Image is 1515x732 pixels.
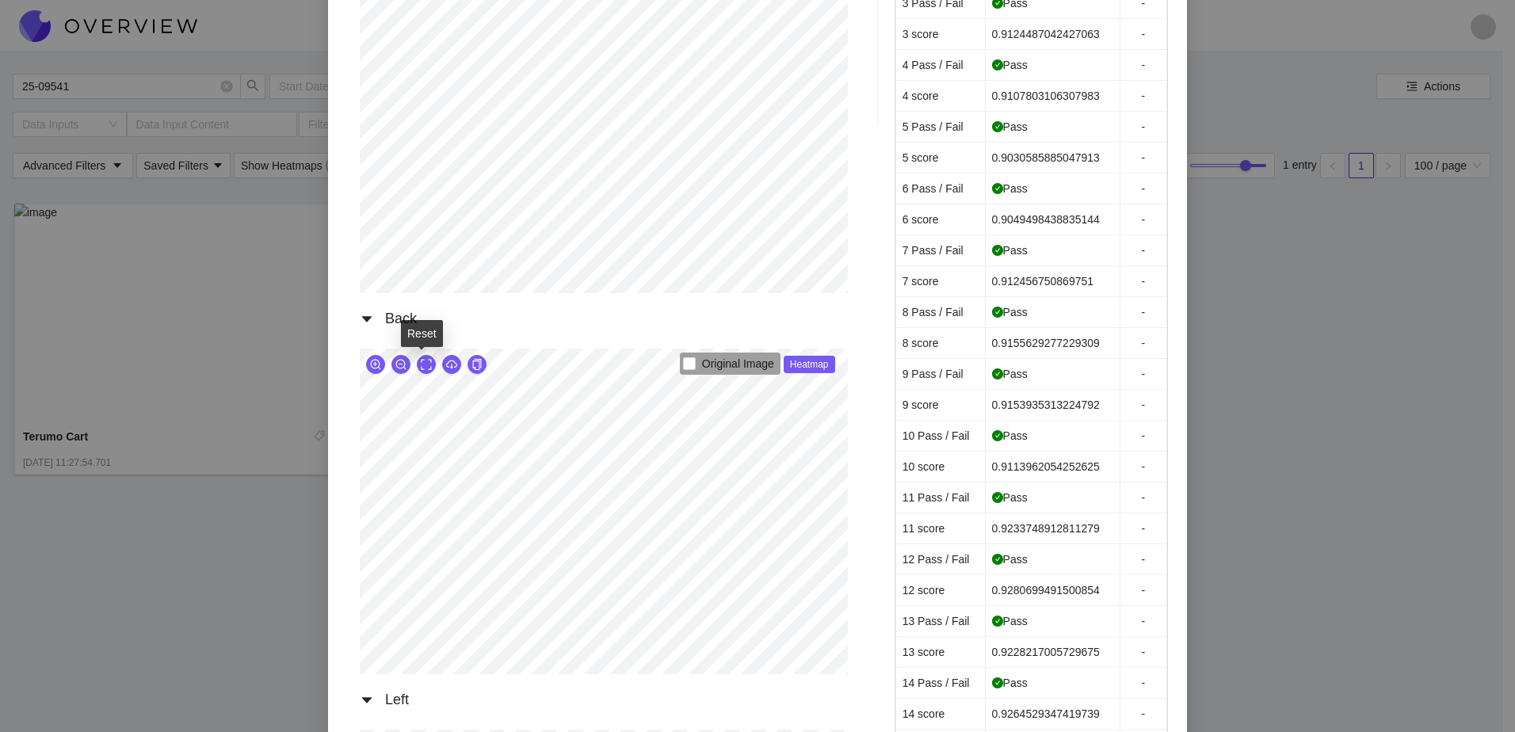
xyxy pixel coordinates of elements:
[992,244,1028,257] span: Pass
[992,121,1003,132] span: check-circle
[992,492,1003,503] span: check-circle
[992,522,1100,535] span: 0.9233748912811279
[992,707,1100,720] span: 0.9264529347419739
[896,143,986,173] td: 5 score
[992,368,1028,380] span: Pass
[992,245,1003,256] span: check-circle
[896,112,986,143] td: 5 Pass / Fail
[1127,180,1160,197] span: -
[992,646,1100,658] span: 0.9228217005729675
[1127,705,1160,722] span: -
[1127,551,1160,568] span: -
[1127,211,1160,228] span: -
[992,337,1100,349] span: 0.9155629277229309
[992,275,1093,288] span: 0.912456750869751
[896,50,986,81] td: 4 Pass / Fail
[1127,87,1160,105] span: -
[896,637,986,668] td: 13 score
[992,151,1100,164] span: 0.9030585885047913
[1127,612,1160,630] span: -
[347,303,861,339] div: caret-downBack
[1127,643,1160,661] span: -
[1127,674,1160,692] span: -
[467,355,487,374] button: copy
[1127,118,1160,135] span: -
[370,359,381,372] span: zoom-in
[992,429,1028,442] span: Pass
[896,173,986,204] td: 6 Pass / Fail
[992,677,1003,688] span: check-circle
[992,584,1100,597] span: 0.9280699491500854
[896,452,986,482] td: 10 score
[347,684,861,720] div: caret-downLeft
[1127,25,1160,43] span: -
[1127,520,1160,537] span: -
[992,28,1100,40] span: 0.9124487042427063
[992,307,1003,318] span: check-circle
[1127,56,1160,74] span: -
[385,692,409,707] span: Left
[896,19,986,50] td: 3 score
[896,81,986,112] td: 4 score
[992,213,1100,226] span: 0.9049498438835144
[896,297,986,328] td: 8 Pass / Fail
[1127,458,1160,475] span: -
[896,699,986,730] td: 14 score
[992,183,1003,194] span: check-circle
[1127,242,1160,259] span: -
[992,460,1100,473] span: 0.9113962054252625
[896,235,986,266] td: 7 Pass / Fail
[417,355,436,374] button: expand
[896,606,986,637] td: 13 Pass / Fail
[992,59,1028,71] span: Pass
[992,368,1003,379] span: check-circle
[395,359,406,372] span: zoom-out
[992,306,1028,318] span: Pass
[385,311,417,326] span: Back
[896,421,986,452] td: 10 Pass / Fail
[471,359,483,372] span: copy
[702,357,774,370] span: Original Image
[992,615,1028,627] span: Pass
[1127,149,1160,166] span: -
[992,59,1003,71] span: check-circle
[992,182,1028,195] span: Pass
[421,359,432,372] span: expand
[442,355,461,374] button: cloud-download
[1127,489,1160,506] span: -
[992,491,1028,504] span: Pass
[896,204,986,235] td: 6 score
[992,430,1003,441] span: check-circle
[1127,334,1160,352] span: -
[896,266,986,297] td: 7 score
[992,398,1100,411] span: 0.9153935313224792
[1127,396,1160,414] span: -
[992,90,1100,102] span: 0.9107803106307983
[1127,273,1160,290] span: -
[446,359,457,372] span: cloud-download
[992,616,1003,627] span: check-circle
[992,120,1028,133] span: Pass
[1127,303,1160,321] span: -
[896,544,986,575] td: 12 Pass / Fail
[896,390,986,421] td: 9 score
[1127,581,1160,599] span: -
[896,328,986,359] td: 8 score
[1127,427,1160,444] span: -
[896,668,986,699] td: 14 Pass / Fail
[896,575,986,606] td: 12 score
[784,356,835,373] span: Heatmap
[896,359,986,390] td: 9 Pass / Fail
[992,554,1003,565] span: check-circle
[391,355,410,374] button: zoom-out
[992,553,1028,566] span: Pass
[896,513,986,544] td: 11 score
[366,355,385,374] button: zoom-in
[992,677,1028,689] span: Pass
[401,320,443,347] div: Reset
[896,482,986,513] td: 11 Pass / Fail
[1127,365,1160,383] span: -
